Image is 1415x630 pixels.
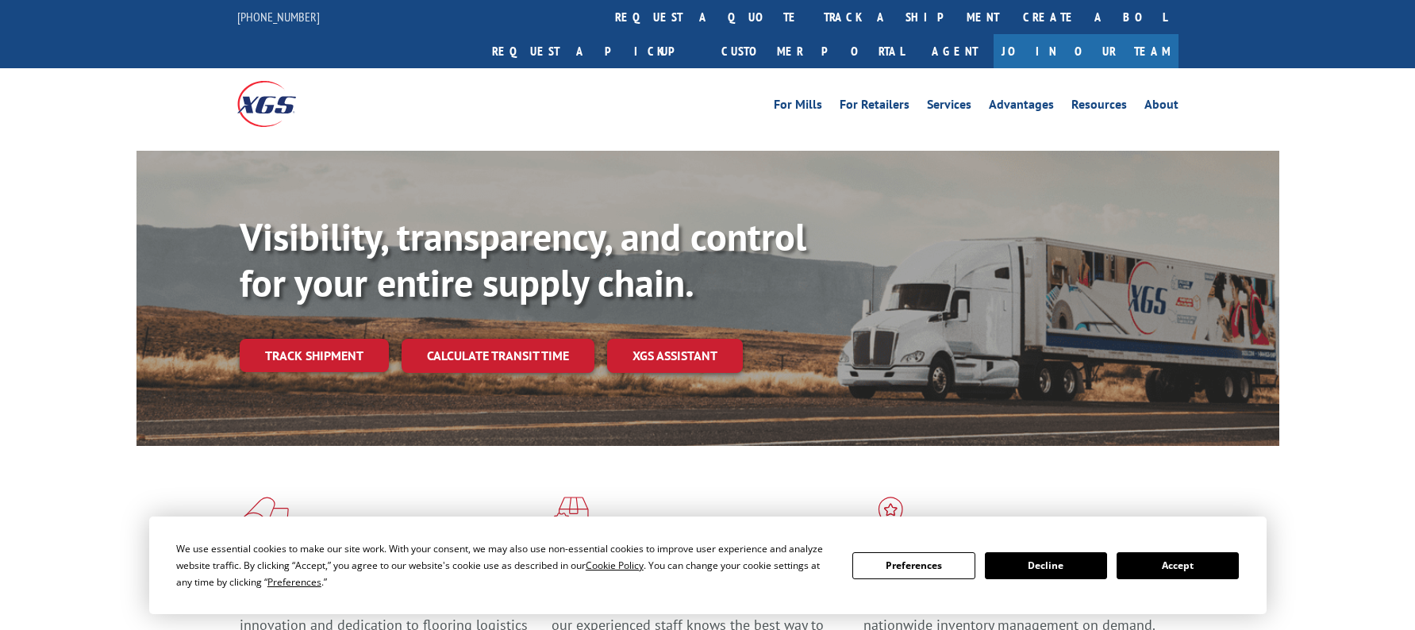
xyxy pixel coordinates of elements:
[916,34,994,68] a: Agent
[267,575,321,589] span: Preferences
[1144,98,1179,116] a: About
[994,34,1179,68] a: Join Our Team
[774,98,822,116] a: For Mills
[402,339,594,373] a: Calculate transit time
[237,9,320,25] a: [PHONE_NUMBER]
[1117,552,1239,579] button: Accept
[240,497,289,538] img: xgs-icon-total-supply-chain-intelligence-red
[480,34,709,68] a: Request a pickup
[586,559,644,572] span: Cookie Policy
[552,497,589,538] img: xgs-icon-focused-on-flooring-red
[607,339,743,373] a: XGS ASSISTANT
[840,98,909,116] a: For Retailers
[176,540,833,590] div: We use essential cookies to make our site work. With your consent, we may also use non-essential ...
[863,497,918,538] img: xgs-icon-flagship-distribution-model-red
[1071,98,1127,116] a: Resources
[852,552,975,579] button: Preferences
[240,339,389,372] a: Track shipment
[927,98,971,116] a: Services
[985,552,1107,579] button: Decline
[149,517,1267,614] div: Cookie Consent Prompt
[709,34,916,68] a: Customer Portal
[989,98,1054,116] a: Advantages
[240,212,806,307] b: Visibility, transparency, and control for your entire supply chain.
